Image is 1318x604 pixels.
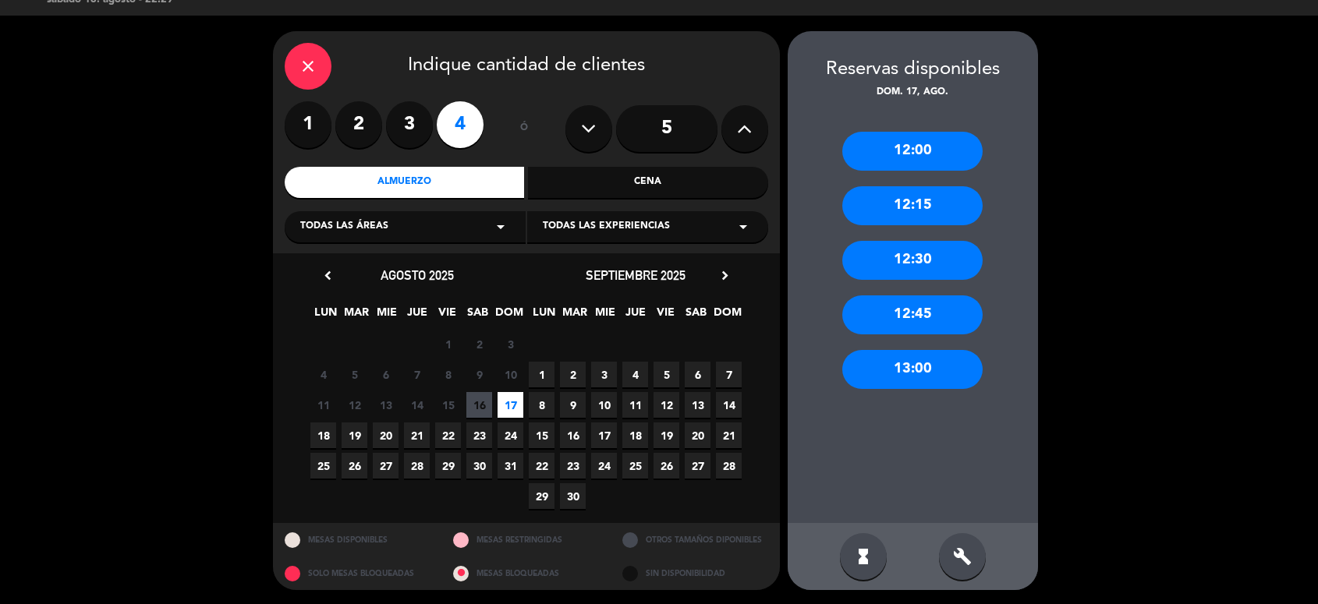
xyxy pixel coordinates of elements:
span: 3 [498,331,523,357]
span: 2 [560,362,586,387]
div: ó [499,101,550,156]
span: 28 [404,453,430,479]
span: 7 [716,362,742,387]
span: 19 [654,422,679,448]
span: 20 [685,422,710,448]
span: 16 [466,392,492,418]
div: MESAS BLOQUEADAS [441,556,611,590]
span: 15 [529,422,554,448]
span: 12 [342,392,367,418]
div: 12:15 [842,186,983,225]
span: VIE [653,303,678,329]
span: 11 [622,392,648,418]
span: 5 [654,362,679,387]
span: Todas las áreas [300,219,388,235]
div: Cena [528,167,768,198]
span: 30 [466,453,492,479]
span: SAB [683,303,709,329]
span: 14 [404,392,430,418]
span: 1 [529,362,554,387]
span: MIE [592,303,618,329]
span: VIE [434,303,460,329]
div: Reservas disponibles [788,55,1038,85]
span: 13 [373,392,399,418]
span: DOM [714,303,739,329]
div: Indique cantidad de clientes [285,43,768,90]
i: arrow_drop_down [734,217,753,236]
div: dom. 17, ago. [788,85,1038,101]
i: arrow_drop_down [491,217,510,236]
span: MAR [343,303,369,329]
span: 13 [685,392,710,418]
div: 12:30 [842,241,983,280]
span: 19 [342,422,367,448]
span: agosto 2025 [381,267,454,283]
span: 9 [466,362,492,387]
span: 3 [591,362,617,387]
span: 23 [560,453,586,479]
span: 10 [591,392,617,418]
span: SAB [465,303,491,329]
span: 7 [404,362,430,387]
span: 17 [591,422,617,448]
label: 3 [386,101,433,148]
span: 31 [498,453,523,479]
div: 13:00 [842,350,983,389]
span: 24 [591,453,617,479]
span: 14 [716,392,742,418]
span: 22 [435,422,461,448]
div: Almuerzo [285,167,525,198]
label: 2 [335,101,382,148]
div: MESAS RESTRINGIDAS [441,523,611,556]
span: MAR [562,303,587,329]
span: 21 [716,422,742,448]
span: septiembre 2025 [586,267,686,283]
span: 12 [654,392,679,418]
span: LUN [531,303,557,329]
i: close [299,57,317,76]
span: 29 [435,453,461,479]
span: 20 [373,422,399,448]
span: MIE [374,303,399,329]
span: DOM [495,303,521,329]
span: 27 [685,453,710,479]
span: 18 [310,422,336,448]
span: 11 [310,392,336,418]
span: 16 [560,422,586,448]
span: 10 [498,362,523,387]
span: 15 [435,392,461,418]
span: 4 [310,362,336,387]
i: hourglass_full [854,547,873,566]
div: OTROS TAMAÑOS DIPONIBLES [611,523,780,556]
div: SOLO MESAS BLOQUEADAS [273,556,442,590]
span: JUE [404,303,430,329]
span: LUN [313,303,338,329]
i: build [953,547,972,566]
span: 17 [498,392,523,418]
span: 30 [560,483,586,509]
label: 4 [437,101,484,148]
span: 26 [342,453,367,479]
span: 24 [498,422,523,448]
span: 25 [622,453,648,479]
span: 27 [373,453,399,479]
label: 1 [285,101,331,148]
span: 28 [716,453,742,479]
span: 23 [466,422,492,448]
i: chevron_left [320,267,336,284]
span: 6 [373,362,399,387]
i: chevron_right [717,267,733,284]
span: 26 [654,453,679,479]
span: 22 [529,453,554,479]
div: SIN DISPONIBILIDAD [611,556,780,590]
span: 5 [342,362,367,387]
span: Todas las experiencias [543,219,670,235]
div: MESAS DISPONIBLES [273,523,442,556]
span: 25 [310,453,336,479]
span: 21 [404,422,430,448]
span: JUE [622,303,648,329]
span: 8 [529,392,554,418]
span: 6 [685,362,710,387]
span: 4 [622,362,648,387]
span: 9 [560,392,586,418]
